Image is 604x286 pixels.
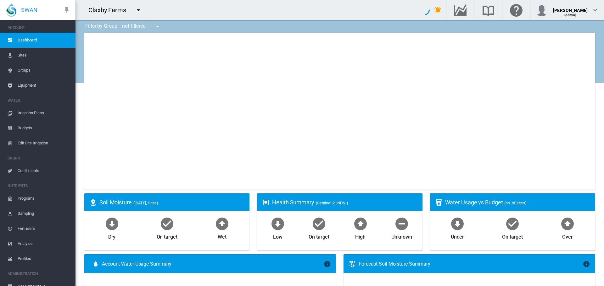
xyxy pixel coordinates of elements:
button: icon-menu-down [132,4,145,16]
md-icon: Click here for help [509,6,524,14]
div: High [355,231,366,240]
md-icon: icon-information [323,260,331,268]
md-icon: icon-arrow-down-bold-circle [450,216,465,231]
span: SWAN [21,6,37,14]
div: Forecast Soil Moisture Summary [359,261,583,267]
span: Sampling [18,206,70,221]
md-icon: icon-bell-ring [434,6,442,14]
div: [PERSON_NAME] [553,5,588,11]
span: (no. of sites) [504,201,527,205]
div: Soil Moisture [99,198,244,206]
div: Filter by Group: - not filtered - [81,20,166,33]
span: Irrigation Plans [18,105,70,121]
span: ADMINISTRATION [8,269,70,279]
span: Sites [18,48,70,63]
div: On target [157,231,177,240]
span: Programs [18,191,70,206]
md-icon: icon-arrow-up-bold-circle [560,216,575,231]
md-icon: icon-heart-box-outline [262,199,270,206]
div: Dry [108,231,116,240]
span: Account Water Usage Summary [102,261,323,267]
md-icon: icon-menu-down [154,23,161,30]
div: Health Summary [272,198,417,206]
md-icon: icon-chevron-down [591,6,599,14]
span: (Admin) [564,13,577,17]
button: icon-bell-ring [432,4,444,16]
div: Water Usage vs Budget [445,198,590,206]
md-icon: Go to the Data Hub [453,6,468,14]
span: Edit Site Irrigation [18,136,70,151]
md-icon: icon-checkbox-marked-circle [311,216,327,231]
span: Equipment [18,78,70,93]
div: On target [309,231,329,240]
span: ACCOUNT [8,23,70,33]
md-icon: Search the knowledge base [481,6,496,14]
md-icon: icon-water [92,260,99,268]
md-icon: icon-cup-water [435,199,443,206]
div: Claxby Farms [88,6,132,14]
span: Budgets [18,121,70,136]
span: Dashboard [18,33,70,48]
md-icon: icon-checkbox-marked-circle [505,216,520,231]
div: Low [273,231,282,240]
span: Groups [18,63,70,78]
div: Over [562,231,573,240]
md-icon: icon-arrow-down-bold-circle [104,216,120,231]
div: On target [502,231,523,240]
md-icon: icon-arrow-up-bold-circle [215,216,230,231]
span: NUTRIENTS [8,181,70,191]
md-icon: icon-minus-circle [394,216,409,231]
span: ([DATE], Sites) [133,201,159,205]
span: Profiles [18,251,70,266]
img: profile.jpg [535,4,548,16]
button: icon-menu-down [151,20,164,33]
md-icon: icon-arrow-down-bold-circle [270,216,285,231]
span: Coefficients [18,163,70,178]
md-icon: icon-menu-down [135,6,142,14]
span: CROPS [8,153,70,163]
div: Wet [218,231,226,240]
md-icon: icon-checkbox-marked-circle [159,216,175,231]
md-icon: icon-map-marker-radius [89,199,97,206]
md-icon: icon-arrow-up-bold-circle [353,216,368,231]
md-icon: icon-thermometer-lines [349,260,356,268]
span: (Sentinel-2 | NDVI) [316,201,348,205]
div: Unknown [391,231,412,240]
md-icon: icon-pin [63,6,70,14]
md-icon: icon-information [583,260,590,268]
span: WATER [8,95,70,105]
span: Analytes [18,236,70,251]
div: Under [451,231,464,240]
img: SWAN-Landscape-Logo-Colour-drop.png [6,3,16,17]
span: Fertilisers [18,221,70,236]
